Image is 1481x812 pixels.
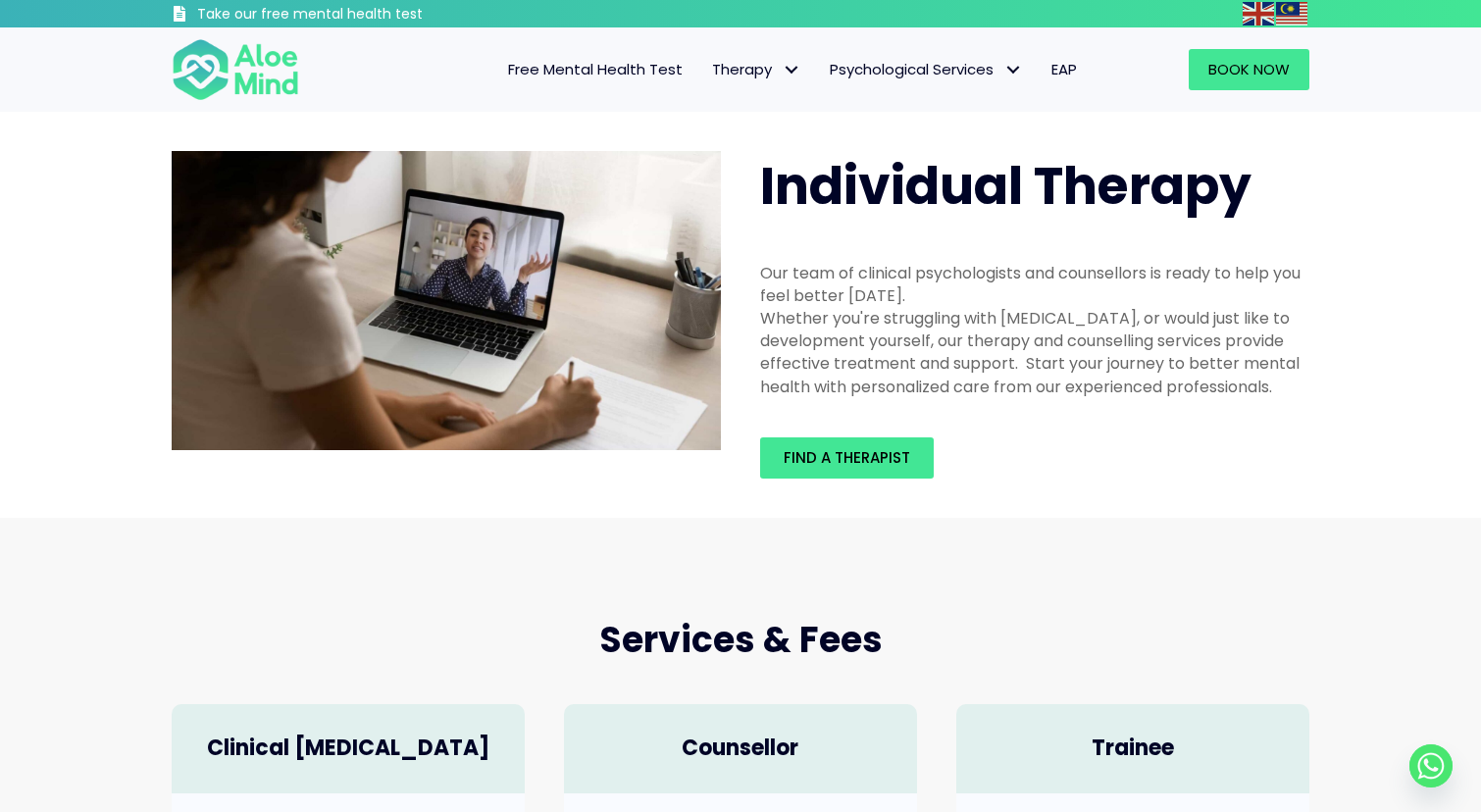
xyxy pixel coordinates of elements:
a: Whatsapp [1409,744,1453,787]
img: Aloe mind Logo [172,37,299,102]
h3: Take our free mental health test [197,5,528,25]
span: Psychological Services [830,59,1022,79]
img: en [1243,2,1274,25]
a: TherapyTherapy: submenu [697,49,815,90]
div: Our team of clinical psychologists and counsellors is ready to help you feel better [DATE]. [760,262,1309,307]
span: Free Mental Health Test [508,59,683,79]
nav: Menu [325,49,1092,90]
span: Therapy: submenu [777,56,805,84]
h4: Counsellor [584,734,897,764]
span: EAP [1051,59,1077,79]
a: EAP [1037,49,1092,90]
a: Malay [1276,2,1309,25]
img: Therapy online individual [172,151,721,451]
h4: Clinical [MEDICAL_DATA] [191,734,505,764]
a: Take our free mental health test [172,5,528,27]
a: Book Now [1189,49,1309,90]
a: Find a therapist [760,437,934,479]
a: Free Mental Health Test [493,49,697,90]
span: Find a therapist [784,447,910,468]
a: Psychological ServicesPsychological Services: submenu [815,49,1037,90]
span: Book Now [1208,59,1290,79]
span: Therapy [712,59,800,79]
a: English [1243,2,1276,25]
h4: Trainee [976,734,1290,764]
img: ms [1276,2,1307,25]
span: Psychological Services: submenu [998,56,1027,84]
span: Services & Fees [599,615,883,665]
div: Whether you're struggling with [MEDICAL_DATA], or would just like to development yourself, our th... [760,307,1309,398]
span: Individual Therapy [760,150,1251,222]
